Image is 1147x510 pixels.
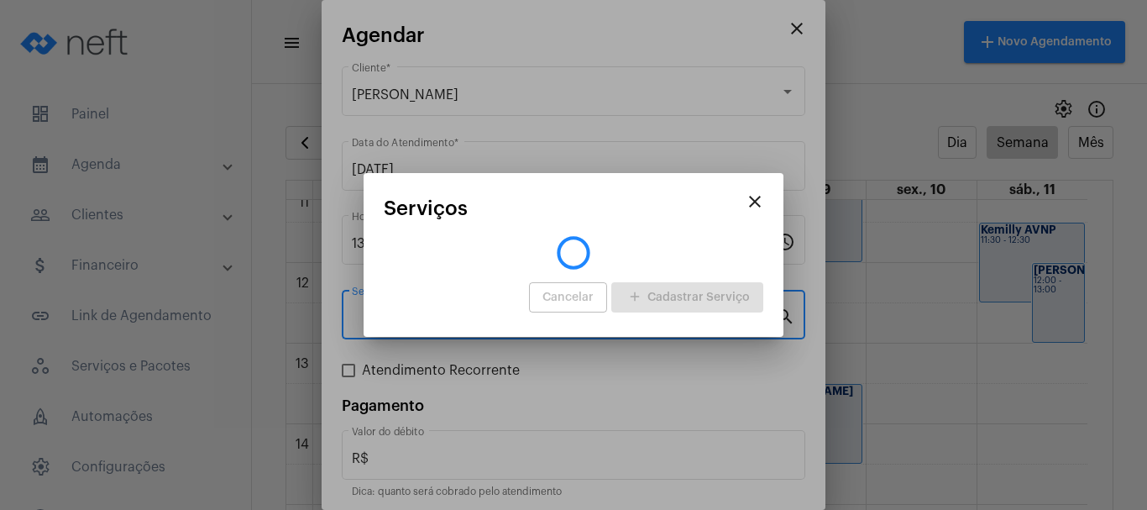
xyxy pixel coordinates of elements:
[542,292,594,303] span: Cancelar
[529,282,607,313] button: Cancelar
[384,197,468,219] span: Serviços
[611,282,763,313] button: Cadastrar Serviço
[745,192,765,212] mat-icon: close
[625,287,645,309] mat-icon: add
[625,292,750,303] span: Cadastrar Serviço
